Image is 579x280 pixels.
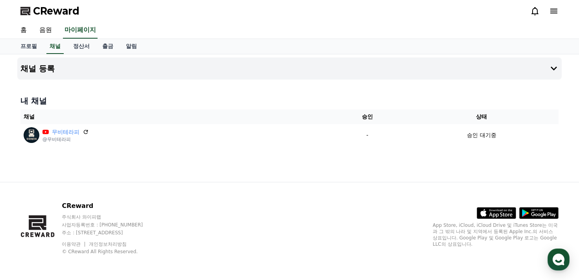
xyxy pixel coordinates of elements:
p: App Store, iCloud, iCloud Drive 및 iTunes Store는 미국과 그 밖의 나라 및 지역에서 등록된 Apple Inc.의 서비스 상표입니다. Goo... [433,222,559,247]
p: CReward [62,201,158,211]
a: 무비테라피 [52,128,79,136]
a: 채널 [46,39,64,54]
a: 음원 [33,22,58,39]
th: 채널 [20,109,330,124]
th: 상태 [405,109,559,124]
p: © CReward All Rights Reserved. [62,248,158,255]
a: CReward [20,5,79,17]
p: @무비테라피 [42,136,89,143]
a: 출금 [96,39,120,54]
a: 알림 [120,39,143,54]
p: 주식회사 와이피랩 [62,214,158,220]
img: 무비테라피 [24,127,39,143]
a: 홈 [14,22,33,39]
th: 승인 [330,109,405,124]
p: 승인 대기중 [467,131,496,139]
h4: 채널 등록 [20,64,55,73]
button: 채널 등록 [17,57,562,80]
h4: 내 채널 [20,95,559,106]
p: - [333,131,402,139]
span: CReward [33,5,79,17]
a: 이용약관 [62,241,87,247]
a: 마이페이지 [63,22,98,39]
a: 정산서 [67,39,96,54]
a: 개인정보처리방침 [89,241,127,247]
p: 주소 : [STREET_ADDRESS] [62,230,158,236]
p: 사업자등록번호 : [PHONE_NUMBER] [62,222,158,228]
a: 프로필 [14,39,43,54]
